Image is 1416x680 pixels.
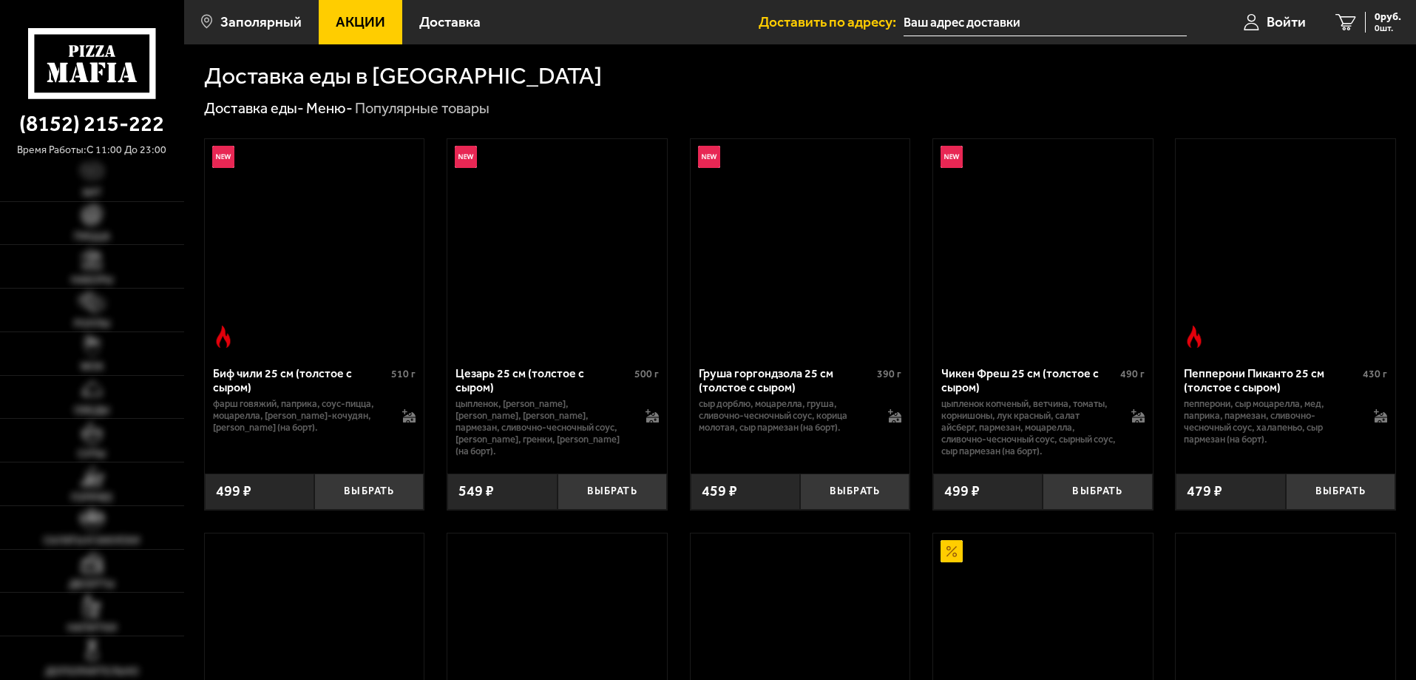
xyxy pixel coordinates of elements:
span: Салаты и закуски [44,536,140,546]
p: цыпленок, [PERSON_NAME], [PERSON_NAME], [PERSON_NAME], пармезан, сливочно-чесночный соус, [PERSON... [455,398,631,457]
a: НовинкаЦезарь 25 см (толстое с сыром) [447,139,667,355]
img: Новинка [212,146,234,168]
img: Новинка [941,146,963,168]
p: фарш говяжий, паприка, соус-пицца, моцарелла, [PERSON_NAME]-кочудян, [PERSON_NAME] (на борт). [213,398,388,434]
div: Пепперони Пиканто 25 см (толстое с сыром) [1184,366,1359,394]
div: Популярные товары [355,99,489,118]
button: Выбрать [558,474,667,510]
span: Наборы [71,275,113,286]
span: Хит [82,188,102,198]
span: 0 руб. [1375,12,1401,22]
span: 390 г [877,368,901,380]
span: Обеды [74,405,109,416]
span: WOK [81,362,104,372]
span: Горячее [71,493,113,503]
span: Доставить по адресу: [759,15,904,29]
a: НовинкаЧикен Фреш 25 см (толстое с сыром) [933,139,1153,355]
img: Острое блюдо [212,326,234,348]
p: сыр дорблю, моцарелла, груша, сливочно-чесночный соус, корица молотая, сыр пармезан (на борт). [699,398,874,434]
span: Напитки [67,623,117,633]
p: пепперони, сыр Моцарелла, мед, паприка, пармезан, сливочно-чесночный соус, халапеньо, сыр пармеза... [1184,398,1359,445]
div: Чикен Фреш 25 см (толстое с сыром) [941,366,1117,394]
button: Выбрать [1286,474,1395,510]
div: Биф чили 25 см (толстое с сыром) [213,366,388,394]
span: 0 шт. [1375,24,1401,33]
span: Доставка [419,15,481,29]
a: Меню- [306,99,353,117]
span: Роллы [74,319,110,329]
button: Выбрать [800,474,909,510]
img: Острое блюдо [1183,326,1205,348]
img: Новинка [698,146,720,168]
span: 500 г [634,368,659,380]
span: Супы [78,449,106,459]
img: Акционный [941,540,963,562]
span: Пицца [74,232,110,242]
p: цыпленок копченый, ветчина, томаты, корнишоны, лук красный, салат айсберг, пармезан, моцарелла, с... [941,398,1117,457]
h1: Доставка еды в [GEOGRAPHIC_DATA] [204,64,602,88]
a: Доставка еды- [204,99,304,117]
a: НовинкаГруша горгондзола 25 см (толстое с сыром) [691,139,910,355]
span: 459 ₽ [702,484,737,499]
div: Цезарь 25 см (толстое с сыром) [455,366,631,394]
span: 510 г [391,368,416,380]
span: Десерты [69,579,115,590]
a: НовинкаОстрое блюдоБиф чили 25 см (толстое с сыром) [205,139,424,355]
span: 490 г [1120,368,1145,380]
span: Войти [1267,15,1306,29]
span: 430 г [1363,368,1387,380]
span: 499 ₽ [944,484,980,499]
div: Груша горгондзола 25 см (толстое с сыром) [699,366,874,394]
span: Дополнительно [45,667,139,677]
span: 499 ₽ [216,484,251,499]
img: Новинка [455,146,477,168]
button: Выбрать [314,474,424,510]
button: Выбрать [1043,474,1152,510]
span: 549 ₽ [458,484,494,499]
input: Ваш адрес доставки [904,9,1187,36]
span: Акции [336,15,385,29]
span: Заполярный [220,15,302,29]
a: Острое блюдоПепперони Пиканто 25 см (толстое с сыром) [1176,139,1395,355]
span: 479 ₽ [1187,484,1222,499]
